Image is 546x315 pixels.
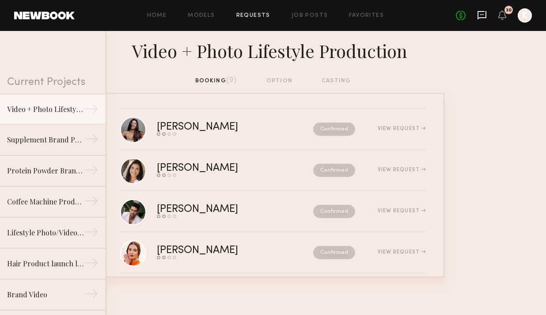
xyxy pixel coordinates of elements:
div: 30 [506,8,512,13]
div: → [84,194,99,211]
div: → [84,256,99,273]
div: Coffee Machine Production [7,196,84,207]
div: Supplement Brand Photoshoot - [GEOGRAPHIC_DATA] [7,134,84,145]
a: K [518,8,532,23]
nb-request-status: Confirmed [313,246,355,259]
div: Video + Photo Lifestyle Production [102,38,444,62]
div: → [84,163,99,181]
div: [PERSON_NAME] [157,246,276,256]
div: → [84,102,99,119]
a: [PERSON_NAME]ConfirmedView Request [120,232,426,273]
div: Protein Powder Brand Video Shoot [7,165,84,176]
div: View Request [378,208,426,214]
nb-request-status: Confirmed [313,164,355,177]
a: Favorites [349,13,384,19]
div: View Request [378,250,426,255]
a: [PERSON_NAME]ConfirmedView Request [120,109,426,150]
div: Lifestyle Photo/Video Shoot [7,227,84,238]
a: Home [147,13,167,19]
div: View Request [378,167,426,173]
div: [PERSON_NAME] [157,163,276,173]
div: Video + Photo Lifestyle Production [7,104,84,115]
div: Hair Product launch library [7,258,84,269]
a: [PERSON_NAME]ConfirmedView Request [120,150,426,191]
div: Brand Video [7,289,84,300]
nb-request-status: Confirmed [313,205,355,218]
div: View Request [378,126,426,131]
div: [PERSON_NAME] [157,122,276,132]
div: → [84,225,99,242]
div: → [84,287,99,304]
div: → [84,132,99,150]
a: Job Posts [292,13,328,19]
a: Requests [236,13,270,19]
a: [PERSON_NAME]ConfirmedView Request [120,191,426,232]
a: Models [188,13,215,19]
div: [PERSON_NAME] [157,204,276,215]
nb-request-status: Confirmed [313,123,355,136]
